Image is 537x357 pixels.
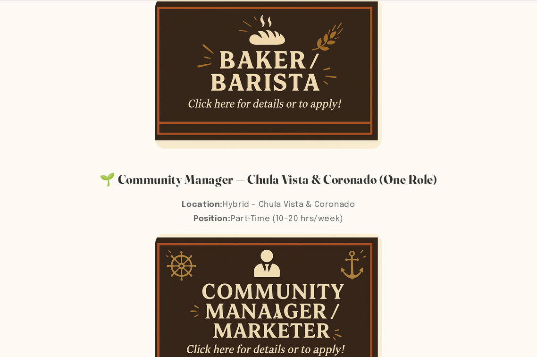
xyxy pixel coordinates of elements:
a: https://heavehocoffee.com/pages/barista-baker-1 [155,150,382,158]
strong: Location: [182,201,223,209]
h2: 🌱 Community Manager — Chula Vista & Coronado (One Role) [89,171,448,187]
p: Hybrid – Chula Vista & Coronado Part-Time (10–20 hrs/week) [89,198,448,226]
strong: Position: [193,215,231,223]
